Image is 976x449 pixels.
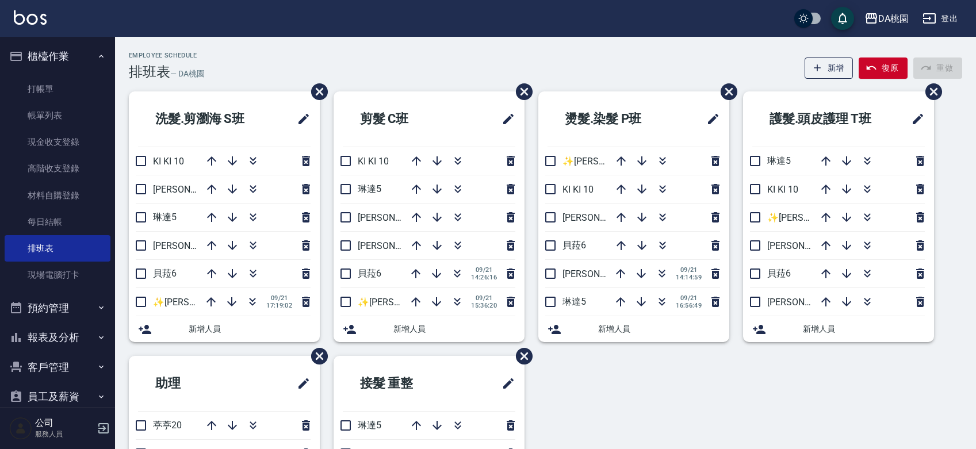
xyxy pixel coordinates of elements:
span: 新增人員 [803,323,925,335]
span: 修改班表的標題 [495,105,515,133]
span: 新增人員 [189,323,311,335]
h2: 護髮.頭皮護理 T班 [752,98,896,140]
a: 高階收支登錄 [5,155,110,182]
span: 琳達5 [153,212,177,222]
div: 新增人員 [129,316,320,342]
span: 刪除班表 [303,75,330,109]
span: 刪除班表 [303,339,330,373]
span: KI KI 10 [767,184,798,195]
span: 修改班表的標題 [290,105,311,133]
a: 材料自購登錄 [5,182,110,209]
div: DA桃園 [878,11,909,26]
span: ✨[PERSON_NAME][PERSON_NAME] ✨16 [153,297,327,308]
h3: 排班表 [129,64,170,80]
h2: 燙髮.染髮 P班 [548,98,679,140]
span: 琳達5 [767,155,791,166]
span: 貝菈6 [767,268,791,279]
a: 打帳單 [5,76,110,102]
span: 刪除班表 [507,75,534,109]
a: 每日結帳 [5,209,110,235]
button: 員工及薪資 [5,382,110,412]
span: 14:26:16 [471,274,497,281]
button: 報表及分析 [5,323,110,352]
div: 新增人員 [334,316,525,342]
span: 刪除班表 [917,75,944,109]
span: 15:36:20 [471,302,497,309]
span: 09/21 [676,266,702,274]
a: 現場電腦打卡 [5,262,110,288]
span: 貝菈6 [562,240,586,251]
span: 修改班表的標題 [904,105,925,133]
span: [PERSON_NAME]8 [153,240,227,251]
span: KI KI 10 [358,156,389,167]
span: [PERSON_NAME]3 [153,184,227,195]
button: 預約管理 [5,293,110,323]
button: 櫃檯作業 [5,41,110,71]
button: save [831,7,854,30]
span: 16:56:49 [676,302,702,309]
div: 新增人員 [538,316,729,342]
span: 09/21 [676,294,702,302]
span: 14:14:59 [676,274,702,281]
button: DA桃園 [860,7,913,30]
span: 17:19:02 [266,302,292,309]
span: 修改班表的標題 [495,370,515,397]
img: Person [9,417,32,440]
h2: Employee Schedule [129,52,205,59]
h2: 接髮 重整 [343,363,462,404]
span: 刪除班表 [507,339,534,373]
span: 09/21 [471,294,497,302]
span: 貝菈6 [153,268,177,279]
h2: 洗髮.剪瀏海 S班 [138,98,275,140]
h5: 公司 [35,417,94,429]
img: Logo [14,10,47,25]
button: 新增 [805,57,853,79]
span: 09/21 [266,294,292,302]
span: KI KI 10 [562,184,594,195]
span: ✨[PERSON_NAME][PERSON_NAME] ✨16 [767,212,941,223]
span: [PERSON_NAME]8 [358,240,432,251]
h6: — DA桃園 [170,68,205,80]
span: 修改班表的標題 [290,370,311,397]
span: ✨[PERSON_NAME][PERSON_NAME] ✨16 [562,156,736,167]
button: 客戶管理 [5,352,110,382]
span: 新增人員 [393,323,515,335]
span: [PERSON_NAME]3 [358,212,432,223]
p: 服務人員 [35,429,94,439]
span: [PERSON_NAME]3 [767,297,841,308]
span: 琳達5 [562,296,586,307]
span: [PERSON_NAME]8 [767,240,841,251]
h2: 助理 [138,363,244,404]
span: 貝菈6 [358,268,381,279]
span: 09/21 [471,266,497,274]
a: 排班表 [5,235,110,262]
span: 琳達5 [358,183,381,194]
span: 修改班表的標題 [699,105,720,133]
span: ✨[PERSON_NAME][PERSON_NAME] ✨16 [358,297,531,308]
button: 登出 [918,8,962,29]
span: KI KI 10 [153,156,184,167]
a: 現金收支登錄 [5,129,110,155]
div: 新增人員 [743,316,934,342]
span: 琳達5 [358,420,381,431]
span: [PERSON_NAME]8 [562,268,637,279]
span: 葶葶20 [153,420,182,431]
span: 新增人員 [598,323,720,335]
h2: 剪髮 C班 [343,98,460,140]
span: [PERSON_NAME]3 [562,212,637,223]
button: 復原 [859,57,908,79]
span: 刪除班表 [712,75,739,109]
a: 帳單列表 [5,102,110,129]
